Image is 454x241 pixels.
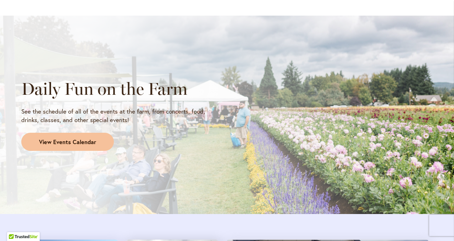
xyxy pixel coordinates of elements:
p: See the schedule of all of the events at the farm, from concerts, food, drinks, classes, and othe... [21,107,221,124]
a: View Events Calendar [21,133,114,151]
h2: Daily Fun on the Farm [21,79,221,99]
span: View Events Calendar [39,138,96,146]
